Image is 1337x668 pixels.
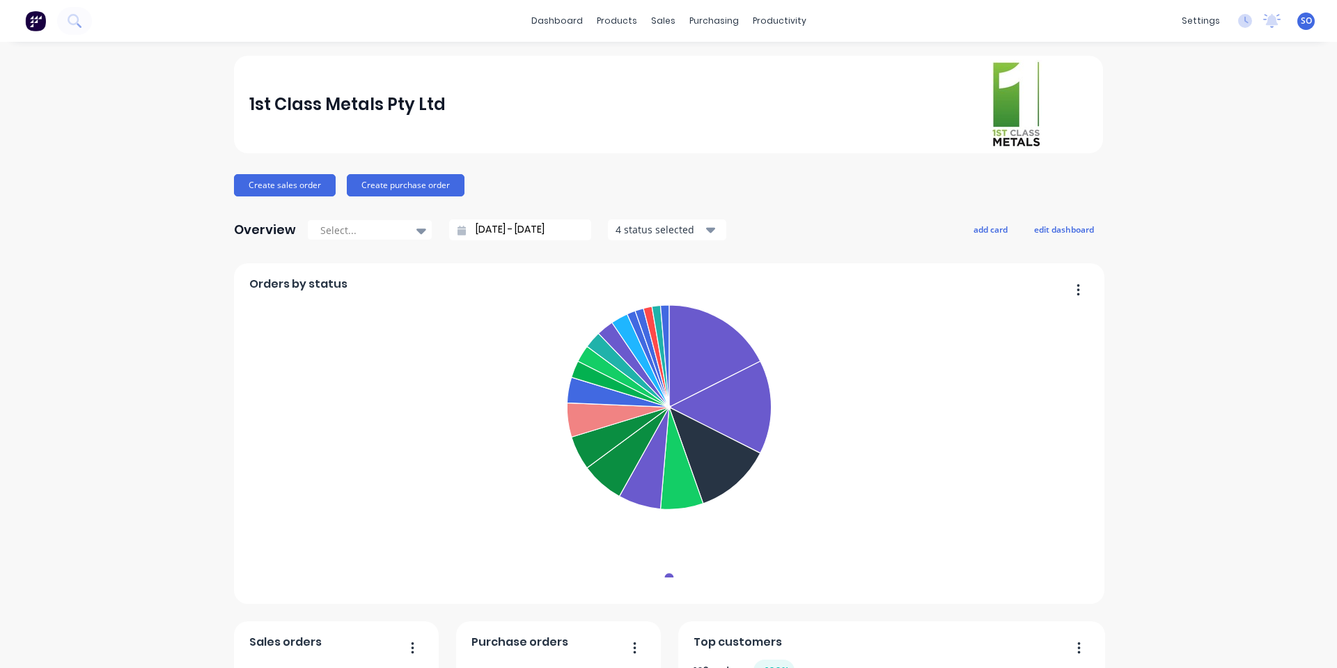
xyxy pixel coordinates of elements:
div: sales [644,10,682,31]
button: edit dashboard [1025,220,1103,238]
img: Factory [25,10,46,31]
span: Purchase orders [471,634,568,651]
div: productivity [746,10,813,31]
button: Create purchase order [347,174,464,196]
button: 4 status selected [608,219,726,240]
span: Sales orders [249,634,322,651]
span: SO [1301,15,1312,27]
button: add card [964,220,1017,238]
div: 1st Class Metals Pty Ltd [249,91,446,118]
div: purchasing [682,10,746,31]
span: Top customers [694,634,782,651]
img: 1st Class Metals Pty Ltd [990,60,1042,149]
span: Orders by status [249,276,347,293]
div: settings [1175,10,1227,31]
div: products [590,10,644,31]
a: dashboard [524,10,590,31]
div: Overview [234,216,296,244]
button: Create sales order [234,174,336,196]
div: 4 status selected [616,222,703,237]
